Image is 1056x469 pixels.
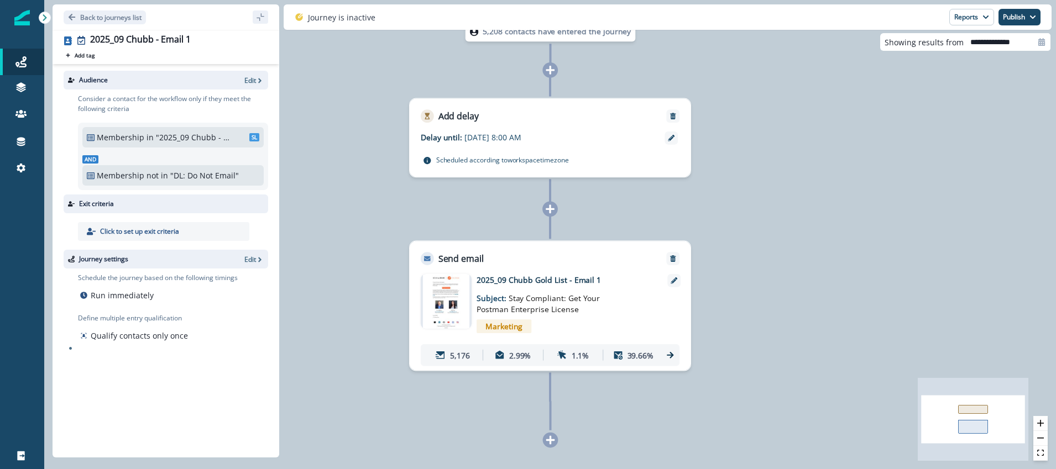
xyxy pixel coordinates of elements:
p: Add delay [438,109,479,123]
p: Membership [97,131,144,143]
p: Define multiple entry qualification [78,313,190,323]
p: 5,208 contacts have entered the journey [483,26,631,38]
p: [DATE] 8:00 AM [464,131,602,143]
p: Membership [97,170,144,181]
p: Scheduled according to workspace timezone [436,154,569,165]
img: email asset unavailable [423,274,469,329]
p: 39.66% [628,349,654,361]
button: sidebar collapse toggle [253,10,268,24]
button: zoom in [1033,416,1048,431]
div: Add delayRemoveDelay until:[DATE] 8:00 AMScheduled according toworkspacetimezone [409,98,691,177]
p: "2025_09 Chubb - Free Users" [156,131,231,143]
p: 5,176 [450,349,470,361]
p: Qualify contacts only once [91,330,188,341]
p: Journey settings [79,254,128,264]
p: Edit [244,76,256,85]
button: zoom out [1033,431,1048,446]
p: in [147,131,154,143]
div: Send emailRemoveemail asset unavailable2025_09 Chubb Gold List - Email 1Subject: Stay Compliant: ... [409,240,691,371]
div: 5,208 contacts have entered the journey [445,22,656,42]
span: Stay Compliant: Get Your Postman Enterprise License [477,293,600,315]
button: Edit [244,76,264,85]
button: Go back [64,10,146,24]
p: Send email [438,252,484,265]
p: Add tag [75,52,95,59]
button: Publish [999,9,1041,25]
span: Marketing [477,319,531,333]
p: Delay until: [421,131,464,143]
p: Click to set up exit criteria [100,226,179,236]
p: not in [147,170,168,181]
button: Remove [664,255,682,262]
p: Subject: [477,286,614,315]
button: fit view [1033,446,1048,461]
p: Exit criteria [79,199,114,209]
span: And [82,155,98,164]
p: 1.1% [572,349,589,361]
div: 2025_09 Chubb - Email 1 [90,34,191,46]
p: Audience [79,75,108,85]
p: Consider a contact for the workflow only if they meet the following criteria [78,94,268,114]
p: Back to journeys list [80,13,142,22]
p: Journey is inactive [308,12,375,23]
p: Schedule the journey based on the following timings [78,273,238,283]
button: Add tag [64,51,97,60]
p: Edit [244,255,256,264]
button: Edit [244,255,264,264]
p: "DL: Do Not Email" [170,170,245,181]
button: Reports [949,9,994,25]
p: Run immediately [91,289,154,301]
p: Showing results from [885,36,964,48]
span: SL [249,133,259,141]
img: Inflection [14,10,30,25]
p: 2.99% [509,349,531,361]
p: 2025_09 Chubb Gold List - Email 1 [477,274,652,286]
button: Remove [664,112,682,120]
